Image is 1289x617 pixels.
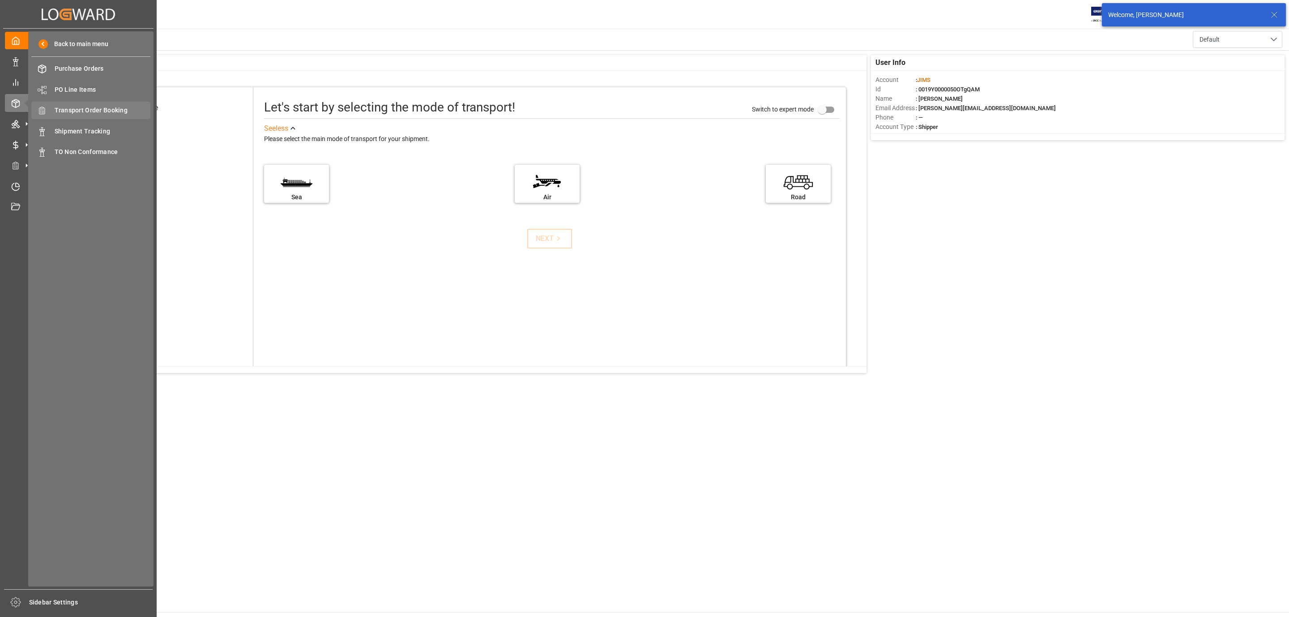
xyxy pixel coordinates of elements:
button: open menu [1193,31,1282,48]
div: Select transport mode [89,103,158,113]
span: Default [1199,35,1220,44]
span: Switch to expert mode [752,106,814,113]
span: Email Address [875,103,916,113]
div: Air [519,193,575,202]
div: Let's start by selecting the mode of transport! [264,98,515,117]
a: Timeslot Management V2 [5,177,152,195]
a: My Reports [5,73,152,91]
span: Name [875,94,916,103]
span: : [PERSON_NAME][EMAIL_ADDRESS][DOMAIN_NAME] [916,105,1056,111]
span: Shipment Tracking [55,127,151,136]
span: Transport Order Booking [55,106,151,115]
a: Purchase Orders [31,60,150,77]
button: NEXT [527,229,572,249]
a: Document Management [5,198,152,216]
div: Please select the main mode of transport for your shipment. [264,134,840,145]
span: Purchase Orders [55,64,151,73]
div: Sea [269,193,324,202]
span: Account [875,75,916,85]
a: Transport Order Booking [31,102,150,119]
span: PO Line Items [55,85,151,94]
span: Account Type [875,122,916,132]
a: PO Line Items [31,81,150,98]
div: Road [770,193,826,202]
div: NEXT [536,233,563,244]
a: Shipment Tracking [31,122,150,140]
span: Id [875,85,916,94]
span: : [PERSON_NAME] [916,95,963,102]
div: See less [264,123,288,134]
a: TO Non Conformance [31,143,150,161]
span: : 0019Y0000050OTgQAM [916,86,980,93]
span: Back to main menu [48,39,108,49]
div: Welcome, [PERSON_NAME] [1108,10,1262,20]
span: : — [916,114,923,121]
span: User Info [875,57,905,68]
a: My Cockpit [5,32,152,49]
span: Phone [875,113,916,122]
span: TO Non Conformance [55,147,151,157]
a: Data Management [5,52,152,70]
img: Exertis%20JAM%20-%20Email%20Logo.jpg_1722504956.jpg [1091,7,1122,22]
span: JIMS [917,77,930,83]
span: : [916,77,930,83]
span: : Shipper [916,124,938,130]
span: Sidebar Settings [29,598,153,607]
